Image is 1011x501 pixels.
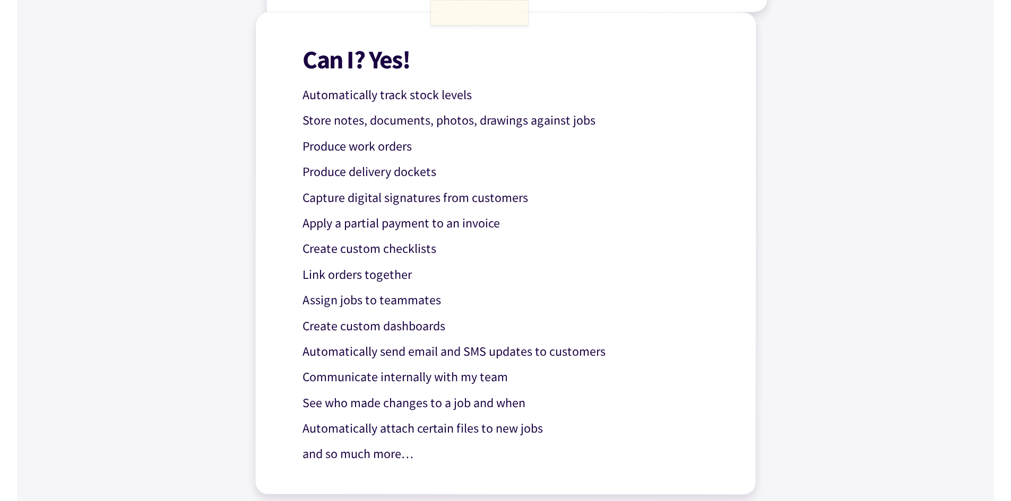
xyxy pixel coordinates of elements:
p: Store notes, documents, photos, drawings against jobs [303,110,726,131]
p: Automatically attach certain files to new jobs [302,418,725,439]
iframe: Chat Widget [834,386,1011,501]
p: Produce work orders [303,136,726,157]
p: Create custom checklists [302,239,725,259]
p: and so much more… [302,444,725,465]
p: Create custom dashboards [302,316,725,337]
p: Communicate internally with my team [302,367,725,388]
p: Automatically track stock levels [303,85,726,106]
p: Automatically send email and SMS updates to customers [302,341,725,362]
h1: Can I? Yes! [303,47,726,73]
p: Apply a partial payment to an invoice [303,213,726,234]
p: See who made changes to a job and when [302,393,725,414]
p: Assign jobs to teammates [302,290,725,311]
p: Link orders together [302,265,725,285]
p: Capture digital signatures from customers [303,188,726,208]
p: Produce delivery dockets [303,162,726,182]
